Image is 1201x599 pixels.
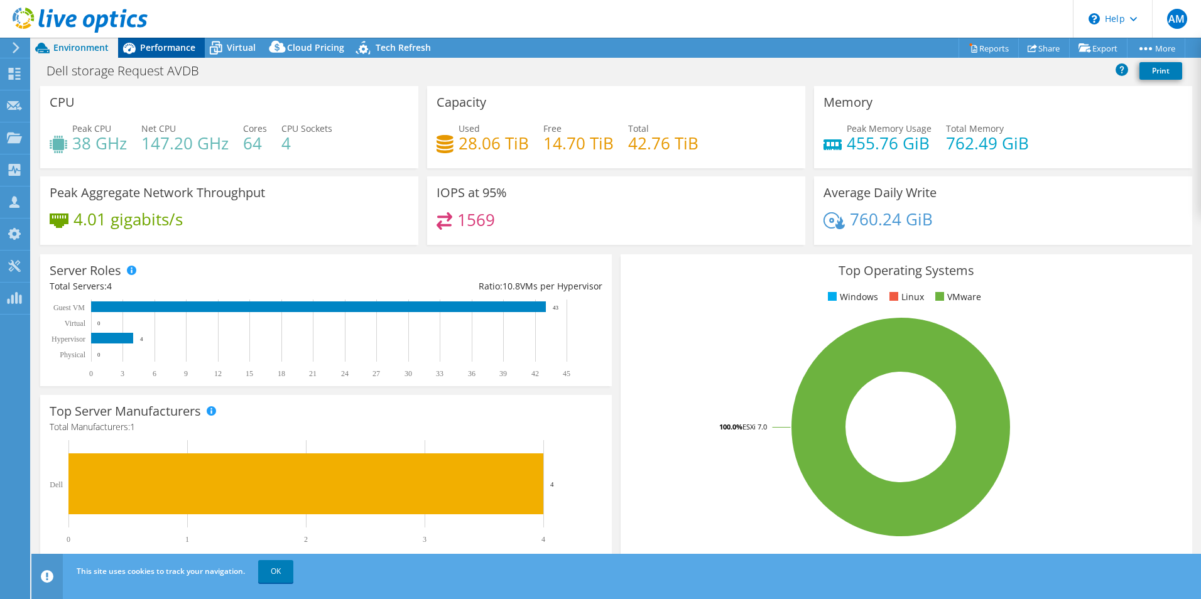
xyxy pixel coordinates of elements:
[376,41,431,53] span: Tech Refresh
[73,212,183,226] h4: 4.01 gigabits/s
[1069,38,1128,58] a: Export
[60,350,85,359] text: Physical
[499,369,507,378] text: 39
[130,421,135,433] span: 1
[405,369,412,378] text: 30
[65,319,86,328] text: Virtual
[1018,38,1070,58] a: Share
[304,535,308,544] text: 2
[89,369,93,378] text: 0
[459,122,480,134] span: Used
[932,290,981,304] li: VMware
[341,369,349,378] text: 24
[258,560,293,583] a: OK
[97,320,101,326] text: 0
[243,122,267,134] span: Cores
[1139,62,1182,80] a: Print
[184,369,188,378] text: 9
[214,369,222,378] text: 12
[246,369,253,378] text: 15
[153,369,156,378] text: 6
[719,422,742,431] tspan: 100.0%
[531,369,539,378] text: 42
[503,280,520,292] span: 10.8
[107,280,112,292] span: 4
[563,369,570,378] text: 45
[459,136,529,150] h4: 28.06 TiB
[1089,13,1100,24] svg: \n
[946,122,1004,134] span: Total Memory
[52,335,85,343] text: Hypervisor
[457,213,495,227] h4: 1569
[823,95,872,109] h3: Memory
[140,336,143,342] text: 4
[886,290,924,304] li: Linux
[1167,9,1187,29] span: AM
[825,290,878,304] li: Windows
[227,41,256,53] span: Virtual
[50,480,63,489] text: Dell
[53,41,109,53] span: Environment
[50,186,265,200] h3: Peak Aggregate Network Throughput
[423,535,427,544] text: 3
[959,38,1019,58] a: Reports
[847,136,932,150] h4: 455.76 GiB
[50,264,121,278] h3: Server Roles
[468,369,476,378] text: 36
[326,279,602,293] div: Ratio: VMs per Hypervisor
[543,136,614,150] h4: 14.70 TiB
[436,369,443,378] text: 33
[1127,38,1185,58] a: More
[847,122,932,134] span: Peak Memory Usage
[185,535,189,544] text: 1
[543,122,562,134] span: Free
[309,369,317,378] text: 21
[287,41,344,53] span: Cloud Pricing
[97,352,101,358] text: 0
[77,566,245,576] span: This site uses cookies to track your navigation.
[50,95,75,109] h3: CPU
[850,212,933,226] h4: 760.24 GiB
[141,122,176,134] span: Net CPU
[140,41,195,53] span: Performance
[550,480,554,488] text: 4
[823,186,937,200] h3: Average Daily Write
[628,136,698,150] h4: 42.76 TiB
[141,136,229,150] h4: 147.20 GHz
[121,369,124,378] text: 3
[281,122,332,134] span: CPU Sockets
[50,420,602,434] h4: Total Manufacturers:
[41,64,219,78] h1: Dell storage Request AVDB
[72,136,127,150] h4: 38 GHz
[541,535,545,544] text: 4
[243,136,267,150] h4: 64
[553,305,559,311] text: 43
[437,186,507,200] h3: IOPS at 95%
[628,122,649,134] span: Total
[53,303,85,312] text: Guest VM
[278,369,285,378] text: 18
[946,136,1029,150] h4: 762.49 GiB
[437,95,486,109] h3: Capacity
[281,136,332,150] h4: 4
[50,404,201,418] h3: Top Server Manufacturers
[67,535,70,544] text: 0
[372,369,380,378] text: 27
[630,264,1183,278] h3: Top Operating Systems
[50,279,326,293] div: Total Servers:
[72,122,111,134] span: Peak CPU
[742,422,767,431] tspan: ESXi 7.0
